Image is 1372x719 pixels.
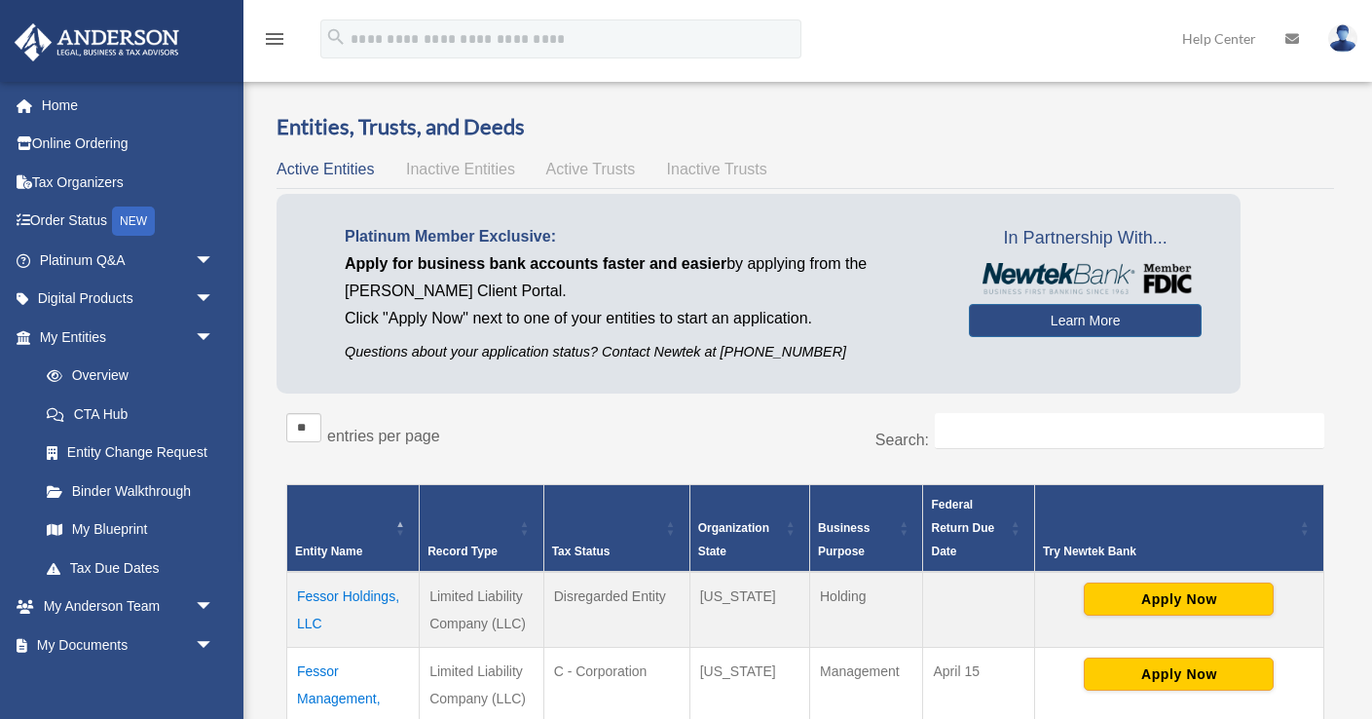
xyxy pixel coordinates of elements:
img: Anderson Advisors Platinum Portal [9,23,185,61]
a: Binder Walkthrough [27,472,234,511]
a: Entity Change Request [27,434,234,473]
a: menu [263,34,286,51]
a: Platinum Q&Aarrow_drop_down [14,241,243,280]
td: Limited Liability Company (LLC) [420,572,544,648]
span: Active Entities [277,161,374,177]
img: User Pic [1328,24,1357,53]
a: My Anderson Teamarrow_drop_down [14,587,243,626]
th: Record Type: Activate to sort [420,485,544,573]
td: Holding [809,572,923,648]
span: Tax Status [552,545,611,558]
p: Click "Apply Now" next to one of your entities to start an application. [345,305,940,332]
span: Entity Name [295,545,362,558]
td: Disregarded Entity [543,572,689,648]
div: NEW [112,207,155,236]
div: Try Newtek Bank [1043,540,1294,563]
a: CTA Hub [27,395,234,434]
span: Inactive Entities [406,161,515,177]
p: Questions about your application status? Contact Newtek at [PHONE_NUMBER] [345,340,940,364]
span: Organization State [698,521,769,558]
a: Digital Productsarrow_drop_down [14,280,243,319]
span: Apply for business bank accounts faster and easier [345,255,726,272]
i: search [325,26,347,48]
span: arrow_drop_down [195,280,234,320]
p: Platinum Member Exclusive: [345,223,940,250]
span: Record Type [427,545,498,558]
a: My Documentsarrow_drop_down [14,625,243,664]
span: arrow_drop_down [195,241,234,281]
span: Active Trusts [546,161,636,177]
i: menu [263,27,286,51]
button: Apply Now [1084,583,1274,616]
a: Home [14,86,243,125]
a: My Blueprint [27,511,234,549]
td: Fessor Holdings, LLC [287,572,420,648]
span: In Partnership With... [969,223,1202,254]
a: Overview [27,357,224,396]
span: Federal Return Due Date [931,498,994,558]
th: Tax Status: Activate to sort [543,485,689,573]
span: arrow_drop_down [195,318,234,358]
a: Learn More [969,304,1202,337]
th: Entity Name: Activate to invert sorting [287,485,420,573]
a: Online Ordering [14,125,243,164]
button: Apply Now [1084,658,1274,691]
h3: Entities, Trusts, and Deeds [277,112,1334,142]
img: NewtekBankLogoSM.png [979,263,1192,294]
span: Business Purpose [818,521,870,558]
th: Try Newtek Bank : Activate to sort [1034,485,1323,573]
a: My Entitiesarrow_drop_down [14,318,234,357]
th: Organization State: Activate to sort [689,485,809,573]
th: Federal Return Due Date: Activate to sort [923,485,1034,573]
td: [US_STATE] [689,572,809,648]
a: Tax Due Dates [27,549,234,587]
label: entries per page [327,428,440,444]
a: Order StatusNEW [14,202,243,242]
span: arrow_drop_down [195,587,234,627]
a: Tax Organizers [14,163,243,202]
span: arrow_drop_down [195,625,234,665]
p: by applying from the [PERSON_NAME] Client Portal. [345,250,940,305]
label: Search: [875,432,929,448]
th: Business Purpose: Activate to sort [809,485,923,573]
span: Inactive Trusts [667,161,767,177]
